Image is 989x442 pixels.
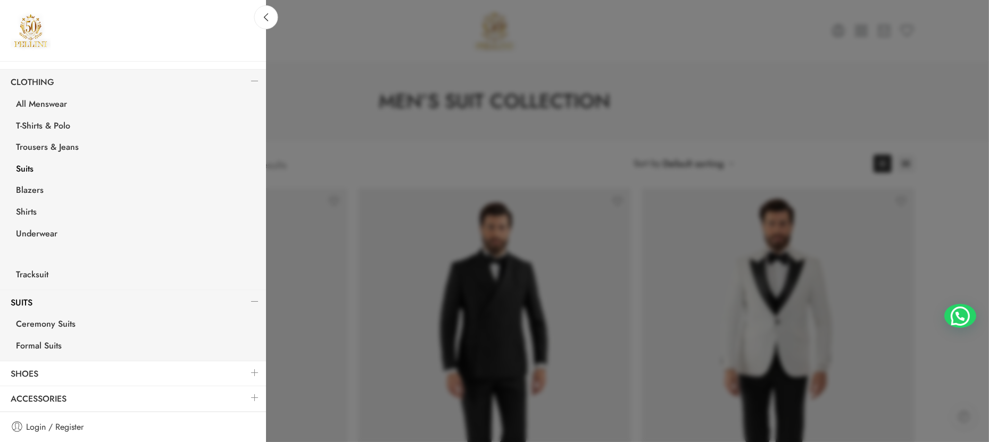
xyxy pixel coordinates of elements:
[5,336,266,358] a: Formal Suits
[5,265,266,287] a: Tracksuit
[5,116,266,138] a: T-Shirts & Polo
[5,159,266,181] a: Suits
[5,257,266,265] a: <a href="https://pellini-collection.com/men-shop/menswear/tracksuit/">Tracksuit</a>
[11,420,255,434] a: Login / Register
[5,138,266,159] a: Trousers & Jeans
[5,181,266,202] a: Blazers
[5,224,266,246] a: Underwear
[5,95,266,116] a: All Menswear
[5,314,266,336] a: Ceremony Suits
[5,202,266,224] a: Shirts
[26,420,84,434] span: Login / Register
[11,11,51,50] a: Pellini -
[11,11,51,50] img: Pellini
